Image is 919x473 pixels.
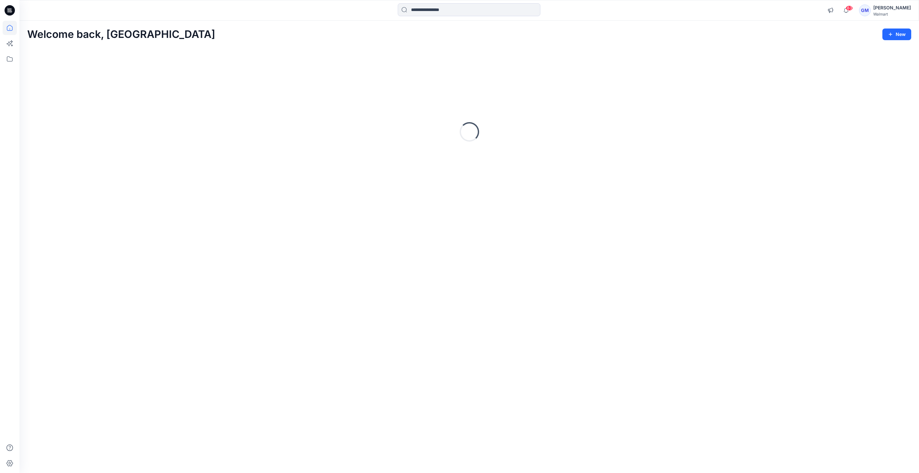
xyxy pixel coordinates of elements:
span: 63 [846,6,853,11]
div: Walmart [873,12,911,17]
div: [PERSON_NAME] [873,4,911,12]
div: GM [859,5,871,16]
button: New [882,29,911,40]
h2: Welcome back, [GEOGRAPHIC_DATA] [27,29,215,40]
